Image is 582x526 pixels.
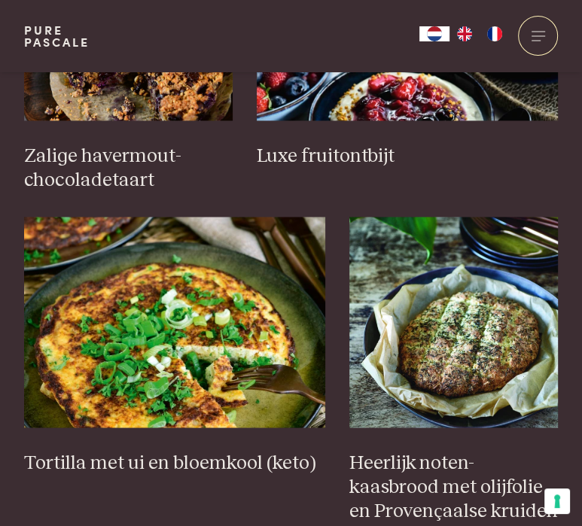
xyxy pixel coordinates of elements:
[257,144,558,169] h3: Luxe fruitontbijt
[24,24,90,48] a: PurePascale
[449,26,480,41] a: EN
[419,26,510,41] aside: Language selected: Nederlands
[480,26,510,41] a: FR
[24,217,325,427] img: Tortilla met ui en bloemkool (keto)
[419,26,449,41] div: Language
[24,217,325,476] a: Tortilla met ui en bloemkool (keto) Tortilla met ui en bloemkool (keto)
[24,451,325,475] h3: Tortilla met ui en bloemkool (keto)
[24,144,233,193] h3: Zalige havermout-chocoladetaart
[419,26,449,41] a: NL
[544,488,570,514] button: Uw voorkeuren voor toestemming voor trackingtechnologieën
[449,26,510,41] ul: Language list
[349,217,558,427] img: Heerlijk noten-kaasbrood met olijfolie en Provençaalse kruiden (keto)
